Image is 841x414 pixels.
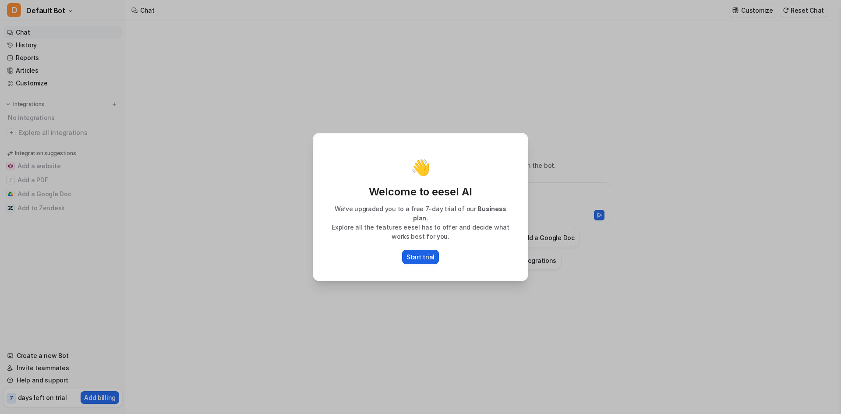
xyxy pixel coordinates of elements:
p: We’ve upgraded you to a free 7-day trial of our [323,204,518,223]
p: Start trial [406,252,435,262]
p: 👋 [411,159,431,176]
p: Welcome to eesel AI [323,185,518,199]
p: Explore all the features eesel has to offer and decide what works best for you. [323,223,518,241]
button: Start trial [402,250,439,264]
